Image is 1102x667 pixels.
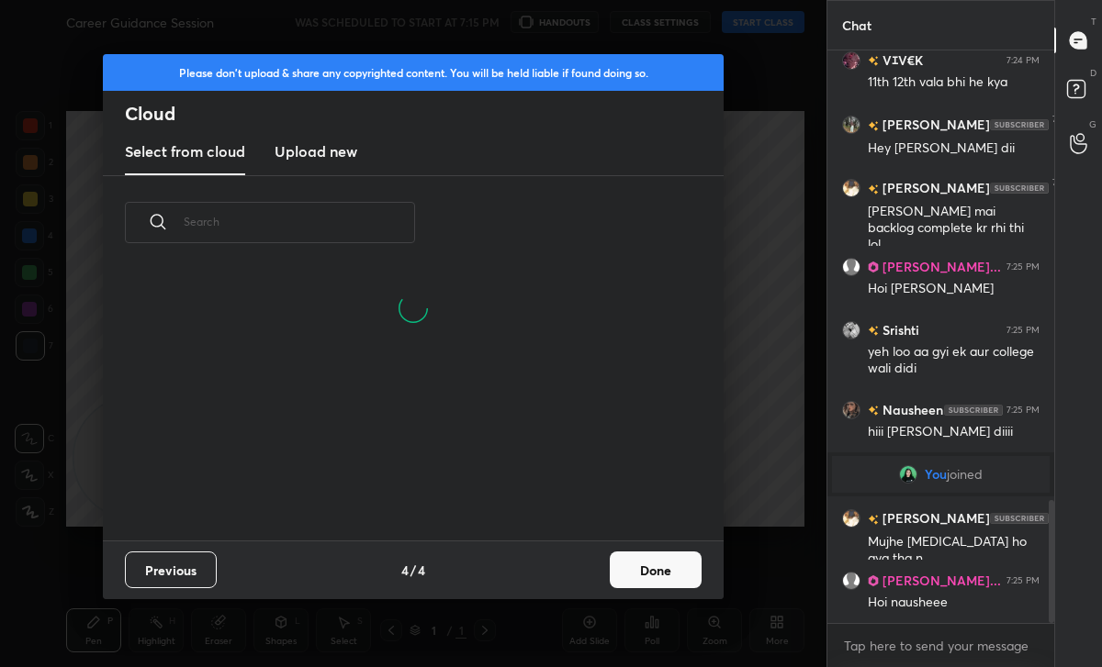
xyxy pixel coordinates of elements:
[868,280,1040,298] div: Hoi [PERSON_NAME]
[879,179,990,198] h6: [PERSON_NAME]
[947,467,983,482] span: joined
[990,119,1049,130] img: 4P8fHbbgJtejmAAAAAElFTkSuQmCC
[879,320,919,339] h6: Srishti
[879,116,990,135] h6: [PERSON_NAME]
[1006,405,1040,416] div: 7:25 PM
[842,258,860,276] img: default.png
[842,572,860,590] img: default.png
[125,102,724,126] h2: Cloud
[868,533,1040,568] div: Mujhe [MEDICAL_DATA] ho gya tha n
[868,594,1040,612] div: Hoi nausheee
[868,261,879,272] img: Learner_Badge_pro_50a137713f.svg
[879,50,923,70] h6: VｴV€K
[944,405,1003,416] img: 4P8fHbbgJtejmAAAAAElFTkSuQmCC
[868,203,1040,254] div: [PERSON_NAME] mai backlog complete kr rhi thi lol
[103,352,702,540] div: grid
[868,73,1040,92] div: 11th 12th vala bhi he kya
[1091,15,1096,28] p: T
[401,561,409,580] h4: 4
[990,183,1049,194] img: 4P8fHbbgJtejmAAAAAElFTkSuQmCC
[1006,575,1040,586] div: 7:25 PM
[184,183,415,261] input: Search
[842,51,860,70] img: 1a9c2dda1cd442079815bfdfa4f0f2c6.jpg
[1089,117,1096,131] p: G
[1006,55,1040,66] div: 7:24 PM
[125,551,217,588] button: Previous
[868,575,879,586] img: Learner_Badge_pro_50a137713f.svg
[868,326,879,336] img: no-rating-badge.077c3623.svg
[925,467,947,482] span: You
[879,257,1001,276] h6: [PERSON_NAME]...
[868,515,879,525] img: no-rating-badge.077c3623.svg
[418,561,425,580] h4: 4
[868,121,879,131] img: no-rating-badge.077c3623.svg
[879,571,1001,590] h6: [PERSON_NAME]...
[842,401,860,419] img: 2cbe373f24384de8998856ca9155e830.jpg
[879,509,990,528] h6: [PERSON_NAME]
[1006,325,1040,336] div: 7:25 PM
[610,551,702,588] button: Done
[868,343,1040,378] div: yeh loo aa gyi ek aur college wali didi
[990,513,1049,524] img: 4P8fHbbgJtejmAAAAAElFTkSuQmCC
[842,179,860,197] img: 7572568720c6446a992ea6cd9f4e2a93.jpg
[899,465,917,484] img: 9a7fcd7d765c4f259b8b688c0b597ba8.jpg
[125,140,245,162] h3: Select from cloud
[827,1,886,50] p: Chat
[103,54,724,91] div: Please don't upload & share any copyrighted content. You will be held liable if found doing so.
[842,321,860,339] img: cce7748db98a40b6bdb6996f375471f3.jpg
[410,561,416,580] h4: /
[868,184,879,195] img: no-rating-badge.077c3623.svg
[275,140,357,162] h3: Upload new
[842,509,860,528] img: 7572568720c6446a992ea6cd9f4e2a93.jpg
[868,56,879,66] img: no-rating-badge.077c3623.svg
[868,423,1040,441] div: hiii [PERSON_NAME] diiii
[827,50,1054,623] div: grid
[842,116,860,134] img: 6cfc7c23059f4cf3800add69c74d7bd1.jpg
[879,400,943,419] h6: Nausheen
[1006,261,1040,272] div: 7:25 PM
[868,139,1040,158] div: Hey [PERSON_NAME] dii
[1090,66,1096,80] p: D
[868,406,879,416] img: no-rating-badge.077c3623.svg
